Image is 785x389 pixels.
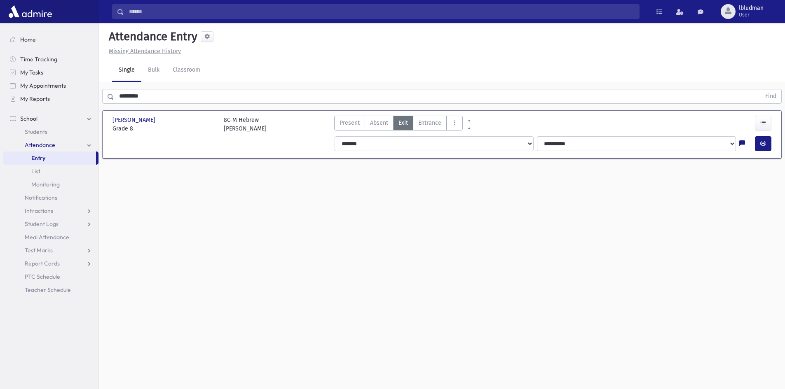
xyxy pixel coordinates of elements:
a: My Reports [3,92,98,105]
a: Time Tracking [3,53,98,66]
a: Test Marks [3,244,98,257]
span: Time Tracking [20,56,57,63]
span: Grade 8 [112,124,216,133]
a: Teacher Schedule [3,283,98,296]
a: School [3,112,98,125]
span: Entrance [418,119,441,127]
h5: Attendance Entry [105,30,197,44]
span: Student Logs [25,220,59,228]
a: My Appointments [3,79,98,92]
div: AttTypes [334,116,463,133]
span: Absent [370,119,388,127]
span: PTC Schedule [25,273,60,280]
span: Monitoring [31,181,60,188]
a: Monitoring [3,178,98,191]
span: Infractions [25,207,53,214]
span: My Tasks [20,69,43,76]
a: Meal Attendance [3,231,98,244]
a: List [3,165,98,178]
span: List [31,168,40,175]
span: Report Cards [25,260,60,267]
span: Attendance [25,141,55,149]
input: Search [124,4,639,19]
span: [PERSON_NAME] [112,116,157,124]
span: Present [340,119,360,127]
div: 8C-M Hebrew [PERSON_NAME] [224,116,267,133]
span: Exit [398,119,408,127]
a: My Tasks [3,66,98,79]
span: School [20,115,37,122]
a: Report Cards [3,257,98,270]
a: Single [112,59,141,82]
a: Entry [3,151,96,165]
button: Find [760,89,781,103]
a: Home [3,33,98,46]
span: Test Marks [25,247,53,254]
span: Teacher Schedule [25,286,71,293]
a: Classroom [166,59,207,82]
a: Bulk [141,59,166,82]
span: Entry [31,154,45,162]
span: Meal Attendance [25,233,69,241]
a: Notifications [3,191,98,204]
span: User [739,12,764,18]
u: Missing Attendance History [109,48,181,55]
span: My Reports [20,95,50,102]
img: AdmirePro [7,3,54,20]
a: Infractions [3,204,98,217]
a: Missing Attendance History [105,48,181,55]
span: My Appointments [20,82,66,89]
span: Notifications [25,194,57,201]
a: Attendance [3,138,98,151]
span: Home [20,36,36,43]
a: Student Logs [3,217,98,231]
span: Students [25,128,47,135]
a: Students [3,125,98,138]
span: lbludman [739,5,764,12]
a: PTC Schedule [3,270,98,283]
